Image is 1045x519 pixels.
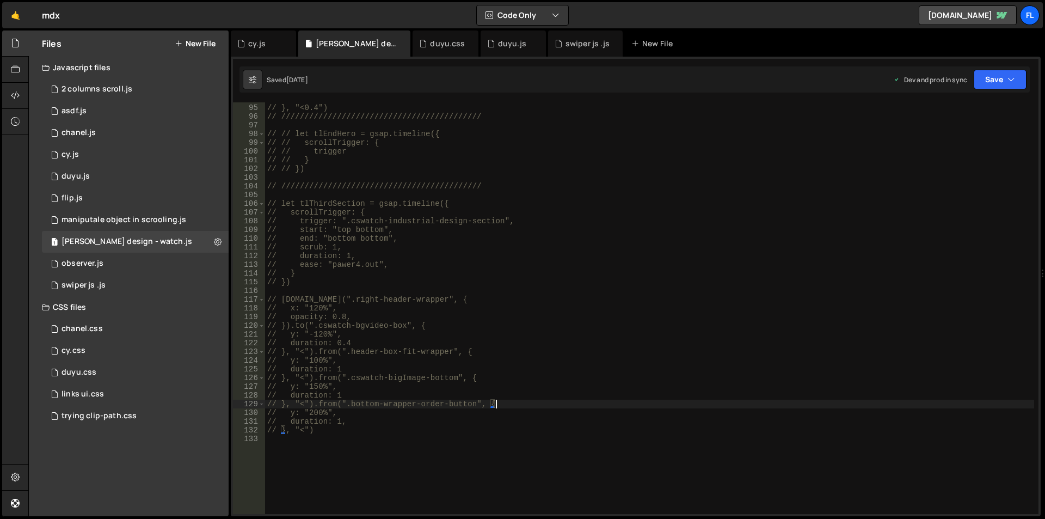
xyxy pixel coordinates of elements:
div: 114 [233,269,265,278]
div: 14087/44196.css [42,340,229,362]
div: asdf.js [62,106,87,116]
div: mdx [42,9,60,22]
div: 113 [233,260,265,269]
div: 14087/37841.css [42,383,229,405]
div: cy.css [62,346,85,356]
div: [PERSON_NAME] design - watch.js [62,237,192,247]
div: 14087/45503.js [42,166,229,187]
div: cy.js [248,38,266,49]
div: swiper js .js [565,38,610,49]
div: 125 [233,365,265,374]
div: duyu.js [498,38,526,49]
div: 107 [233,208,265,217]
a: 🤙 [2,2,29,28]
div: 14087/36990.js [42,253,229,274]
div: 120 [233,321,265,330]
div: 14087/45251.css [42,318,229,340]
div: Javascript files [29,57,229,78]
div: 117 [233,295,265,304]
div: 127 [233,382,265,391]
div: 14087/45644.css [42,362,229,383]
div: observer.js [62,259,103,268]
div: 124 [233,356,265,365]
div: 132 [233,426,265,435]
div: 14087/43937.js [42,100,229,122]
div: cy.js [62,150,79,160]
div: duyu.css [62,368,96,377]
div: Saved [267,75,308,84]
div: trying clip-path.css [62,411,137,421]
div: New File [631,38,677,49]
div: 102 [233,164,265,173]
div: 133 [233,435,265,443]
div: 103 [233,173,265,182]
div: duyu.css [430,38,465,49]
div: 109 [233,225,265,234]
div: swiper js .js [62,280,106,290]
a: fl [1020,5,1040,25]
div: 131 [233,417,265,426]
div: 121 [233,330,265,339]
div: 128 [233,391,265,400]
div: 100 [233,147,265,156]
span: 1 [51,239,58,247]
div: maniputale object in scrooling.js [62,215,186,225]
div: 119 [233,313,265,321]
button: Save [974,70,1026,89]
div: 130 [233,408,265,417]
button: New File [175,39,216,48]
div: 112 [233,252,265,260]
div: [PERSON_NAME] design - watch.js [316,38,397,49]
button: Code Only [477,5,568,25]
div: [DATE] [286,75,308,84]
div: 14087/35941.js [42,231,229,253]
div: 14087/36400.css [42,405,229,427]
div: 108 [233,217,265,225]
div: 126 [233,374,265,382]
div: chanel.css [62,324,103,334]
div: 14087/37273.js [42,187,229,209]
div: 115 [233,278,265,286]
div: Dev and prod in sync [893,75,967,84]
div: 106 [233,199,265,208]
div: 116 [233,286,265,295]
div: chanel.js [62,128,96,138]
div: 105 [233,191,265,199]
div: 14087/36530.js [42,78,229,100]
div: 104 [233,182,265,191]
div: 110 [233,234,265,243]
div: 95 [233,103,265,112]
div: 101 [233,156,265,164]
div: 14087/36120.js [42,209,229,231]
div: 14087/45370.js [42,274,229,296]
div: 118 [233,304,265,313]
div: 14087/44148.js [42,144,229,166]
a: [DOMAIN_NAME] [919,5,1017,25]
div: 96 [233,112,265,121]
div: 111 [233,243,265,252]
div: 99 [233,138,265,147]
div: 129 [233,400,265,408]
div: duyu.js [62,172,90,181]
div: 123 [233,347,265,356]
div: 97 [233,121,265,130]
div: 14087/45247.js [42,122,229,144]
div: 122 [233,339,265,347]
div: CSS files [29,296,229,318]
h2: Files [42,38,62,50]
div: links ui.css [62,389,104,399]
div: flip.js [62,193,83,203]
div: 98 [233,130,265,138]
div: 2 columns scroll.js [62,84,132,94]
